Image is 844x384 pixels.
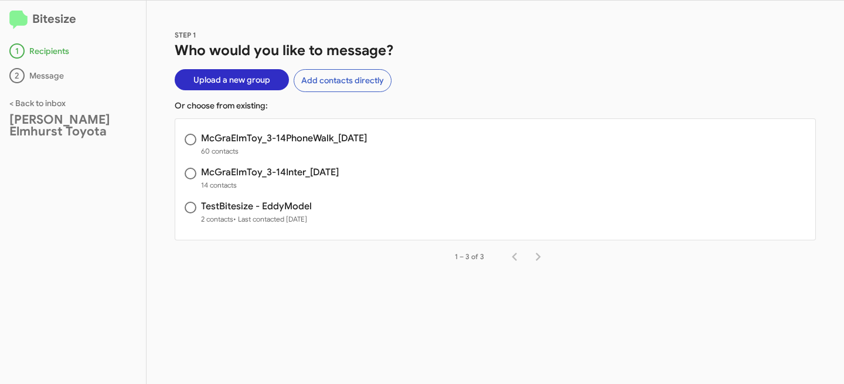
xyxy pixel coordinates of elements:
div: Recipients [9,43,137,59]
span: Upload a new group [193,69,270,90]
h2: Bitesize [9,10,137,29]
h1: Who would you like to message? [175,41,816,60]
p: Or choose from existing: [175,100,816,111]
button: Add contacts directly [294,69,392,92]
img: logo-minimal.svg [9,11,28,29]
span: STEP 1 [175,30,196,39]
div: 2 [9,68,25,83]
div: Message [9,68,137,83]
button: Next page [526,245,550,269]
div: 1 [9,43,25,59]
button: Upload a new group [175,69,289,90]
span: 2 contacts [201,213,312,225]
span: 14 contacts [201,179,339,191]
div: [PERSON_NAME] Elmhurst Toyota [9,114,137,137]
h3: McGraElmToy_3-14Inter_[DATE] [201,168,339,177]
h3: TestBitesize - EddyModel [201,202,312,211]
div: 1 – 3 of 3 [455,251,484,263]
button: Previous page [503,245,526,269]
h3: McGraElmToy_3-14PhoneWalk_[DATE] [201,134,367,143]
span: 60 contacts [201,145,367,157]
span: • Last contacted [DATE] [233,215,307,223]
a: < Back to inbox [9,98,66,108]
